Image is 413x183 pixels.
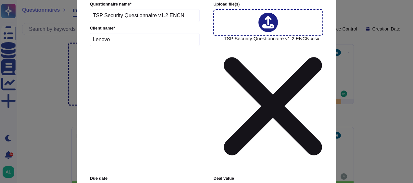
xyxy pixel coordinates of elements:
label: Due date [90,177,199,181]
span: Upload file (s) [213,2,240,6]
label: Questionnaire name [90,2,200,6]
input: Enter company name of the client [90,33,200,46]
label: Client name [90,26,200,30]
input: Enter questionnaire name [90,9,200,22]
label: Deal value [214,177,323,181]
span: TSP Security Questionnaire v1.2 ENCN.xlsx [224,36,322,172]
